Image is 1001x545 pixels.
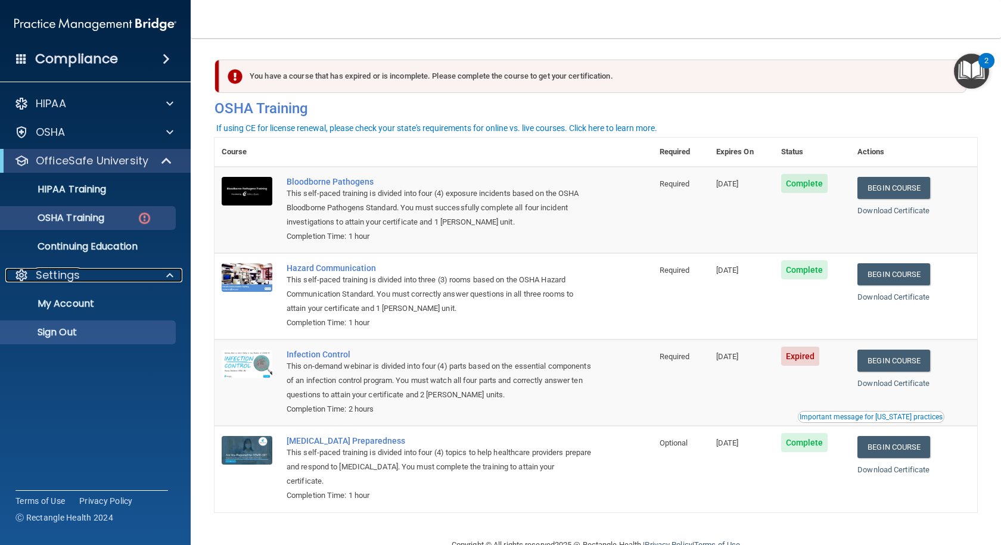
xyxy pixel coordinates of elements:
img: exclamation-circle-solid-danger.72ef9ffc.png [228,69,243,84]
a: Begin Course [857,350,930,372]
span: Required [660,266,690,275]
div: Completion Time: 2 hours [287,402,593,416]
a: Bloodborne Pathogens [287,177,593,186]
div: Completion Time: 1 hour [287,488,593,503]
span: Required [660,352,690,361]
span: [DATE] [716,352,739,361]
a: Download Certificate [857,379,929,388]
a: [MEDICAL_DATA] Preparedness [287,436,593,446]
p: HIPAA Training [8,183,106,195]
p: OSHA [36,125,66,139]
span: Complete [781,433,828,452]
a: Infection Control [287,350,593,359]
th: Actions [850,138,977,167]
div: This self-paced training is divided into three (3) rooms based on the OSHA Hazard Communication S... [287,273,593,316]
div: Completion Time: 1 hour [287,229,593,244]
p: Continuing Education [8,241,170,253]
div: This on-demand webinar is divided into four (4) parts based on the essential components of an inf... [287,359,593,402]
a: Begin Course [857,436,930,458]
a: Begin Course [857,263,930,285]
span: Expired [781,347,820,366]
a: Privacy Policy [79,495,133,507]
a: Hazard Communication [287,263,593,273]
p: Sign Out [8,326,170,338]
div: Completion Time: 1 hour [287,316,593,330]
a: Download Certificate [857,292,929,301]
th: Expires On [709,138,774,167]
p: Settings [36,268,80,282]
img: danger-circle.6113f641.png [137,211,152,226]
div: You have a course that has expired or is incomplete. Please complete the course to get your certi... [219,60,966,93]
button: Open Resource Center, 2 new notifications [954,54,989,89]
a: OfficeSafe University [14,154,173,168]
iframe: Drift Widget Chat Controller [795,460,987,508]
div: 2 [984,61,988,76]
div: This self-paced training is divided into four (4) exposure incidents based on the OSHA Bloodborne... [287,186,593,229]
h4: Compliance [35,51,118,67]
th: Status [774,138,851,167]
p: My Account [8,298,170,310]
button: If using CE for license renewal, please check your state's requirements for online vs. live cours... [214,122,659,134]
div: This self-paced training is divided into four (4) topics to help healthcare providers prepare and... [287,446,593,488]
p: OfficeSafe University [36,154,148,168]
a: Begin Course [857,177,930,199]
div: Important message for [US_STATE] practices [800,413,943,421]
span: Complete [781,260,828,279]
a: OSHA [14,125,173,139]
span: Ⓒ Rectangle Health 2024 [15,512,113,524]
p: OSHA Training [8,212,104,224]
a: Settings [14,268,173,282]
span: [DATE] [716,438,739,447]
a: Download Certificate [857,206,929,215]
th: Required [652,138,709,167]
button: Read this if you are a dental practitioner in the state of CA [798,411,944,423]
p: HIPAA [36,96,66,111]
h4: OSHA Training [214,100,977,117]
a: HIPAA [14,96,173,111]
th: Course [214,138,279,167]
span: [DATE] [716,266,739,275]
span: Required [660,179,690,188]
span: Complete [781,174,828,193]
span: Optional [660,438,688,447]
div: If using CE for license renewal, please check your state's requirements for online vs. live cours... [216,124,657,132]
a: Terms of Use [15,495,65,507]
img: PMB logo [14,13,176,36]
span: [DATE] [716,179,739,188]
